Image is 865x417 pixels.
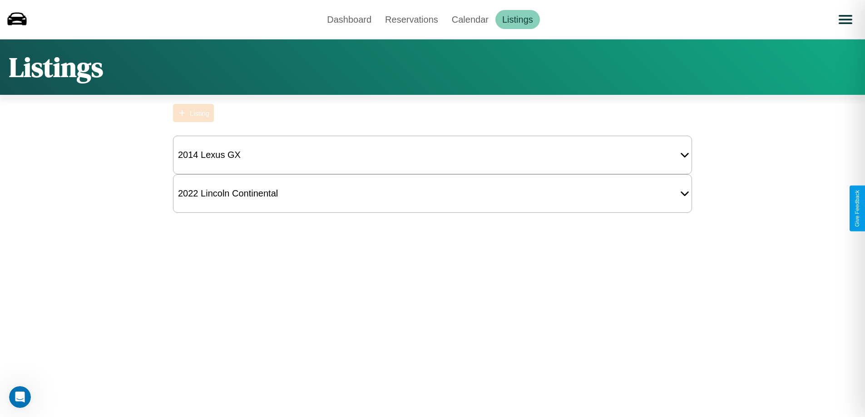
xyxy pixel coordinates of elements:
div: 2022 Lincoln Continental [173,184,282,203]
div: 2014 Lexus GX [173,145,245,165]
button: Open menu [833,7,858,32]
a: Listings [495,10,540,29]
h1: Listings [9,49,103,86]
a: Reservations [378,10,445,29]
a: Calendar [445,10,495,29]
iframe: Intercom live chat [9,386,31,408]
div: Listing [190,109,209,117]
a: Dashboard [320,10,378,29]
div: Give Feedback [854,190,860,227]
button: Listing [173,104,214,122]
